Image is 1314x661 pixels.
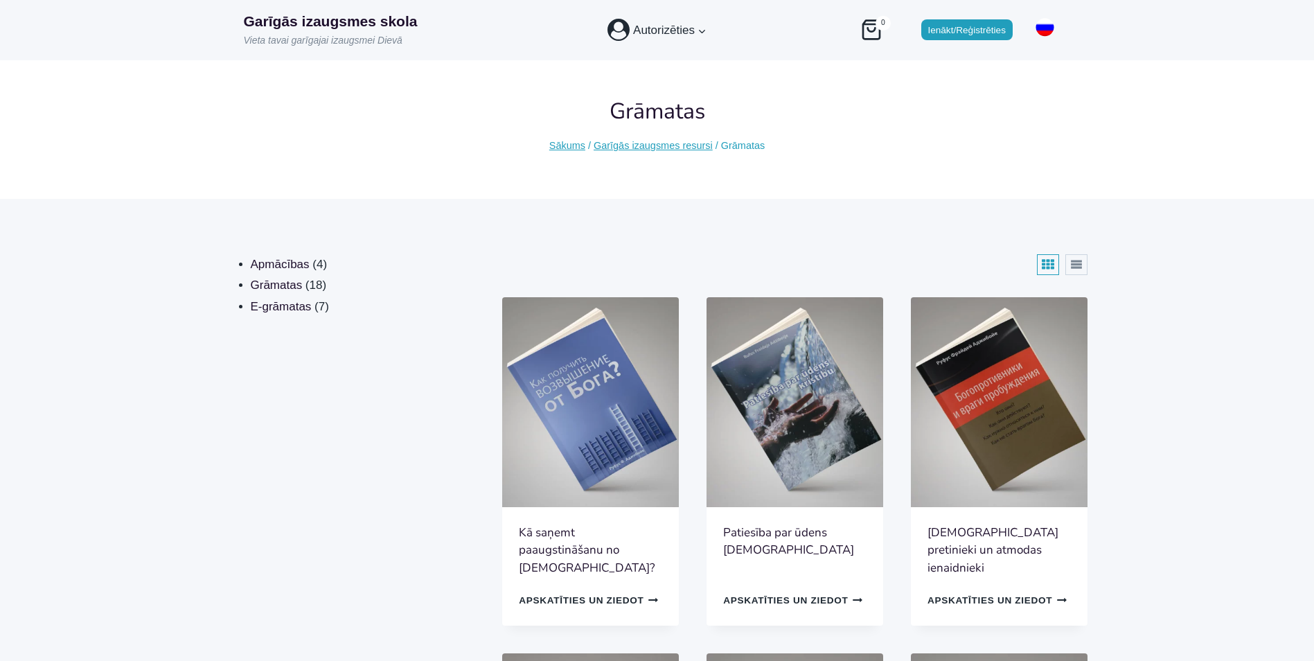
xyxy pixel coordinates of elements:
span: Autorizēties [630,21,695,39]
img: Dieva pretinieki un atmodas ienaidnieki - Rufus F. Adžiboije [911,297,1087,507]
a: [DEMOGRAPHIC_DATA] pretinieki un atmodas ienaidnieki [927,525,1058,576]
p: Vieta tavai garīgajai izaugsmei Dievā [244,34,418,48]
a: Sākums [549,140,585,151]
span: / [588,140,591,151]
img: Russian [1031,18,1059,37]
a: Autorizēties [607,12,707,48]
a: Kā saņemt paaugstināšanu no [DEMOGRAPHIC_DATA]? [519,525,655,576]
p: Garīgās izaugsmes skola [244,12,418,30]
span: 0 [876,16,891,31]
a: Garīgās izaugsmes skolaVieta tavai garīgajai izaugsmei Dievā [244,12,418,48]
span: 4 [317,258,323,271]
a: Iepirkšanās ratiņi [858,16,894,44]
a: Ienākt/Reģistrēties [921,19,1013,40]
a: Izvēlieties opcijas priekš “Patiesība par ūdens kristību” [723,590,862,610]
a: Izvēlieties opcijas priekš “Kā saņemt paaugstināšanu no Dieva?” [519,590,658,610]
nav: Account Menu [607,12,707,48]
a: Izvēlieties opcijas priekš “Dieva pretinieki un atmodas ienaidnieki” [927,590,1067,610]
img: Kā saņemt paaugstinājumu no Dieva? - Rufuss F. Adžiboije [502,297,679,507]
a: Apmācības [251,258,310,271]
span: Grāmatas [721,140,765,151]
span: Expand child menu [697,26,707,35]
a: Patiesība par ūdens [DEMOGRAPHIC_DATA] [723,525,854,558]
h1: Grāmatas [610,95,705,128]
a: Grāmatas [251,279,303,292]
span: 7 [319,300,325,313]
span: / [716,140,718,151]
a: E-grāmatas [251,300,312,313]
a: Garīgās izaugsmes resursi [594,140,713,151]
img: Patiesība par ūdens kristību - Mācītājs Rufuss F. Adžiboije [707,297,883,507]
span: 18 [310,279,323,292]
nav: Breadcrumbs [549,138,765,154]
